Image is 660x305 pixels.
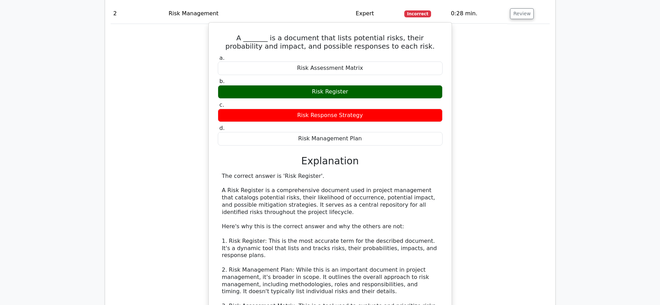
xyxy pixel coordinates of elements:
[218,109,443,122] div: Risk Response Strategy
[218,61,443,75] div: Risk Assessment Matrix
[166,4,353,24] td: Risk Management
[220,101,224,108] span: c.
[404,10,431,17] span: Incorrect
[220,55,225,61] span: a.
[111,4,166,24] td: 2
[448,4,508,24] td: 0:28 min.
[220,78,225,84] span: b.
[510,8,534,19] button: Review
[218,132,443,146] div: Risk Management Plan
[353,4,401,24] td: Expert
[222,155,438,167] h3: Explanation
[220,125,225,131] span: d.
[217,34,443,50] h5: A _______ is a document that lists potential risks, their probability and impact, and possible re...
[218,85,443,99] div: Risk Register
